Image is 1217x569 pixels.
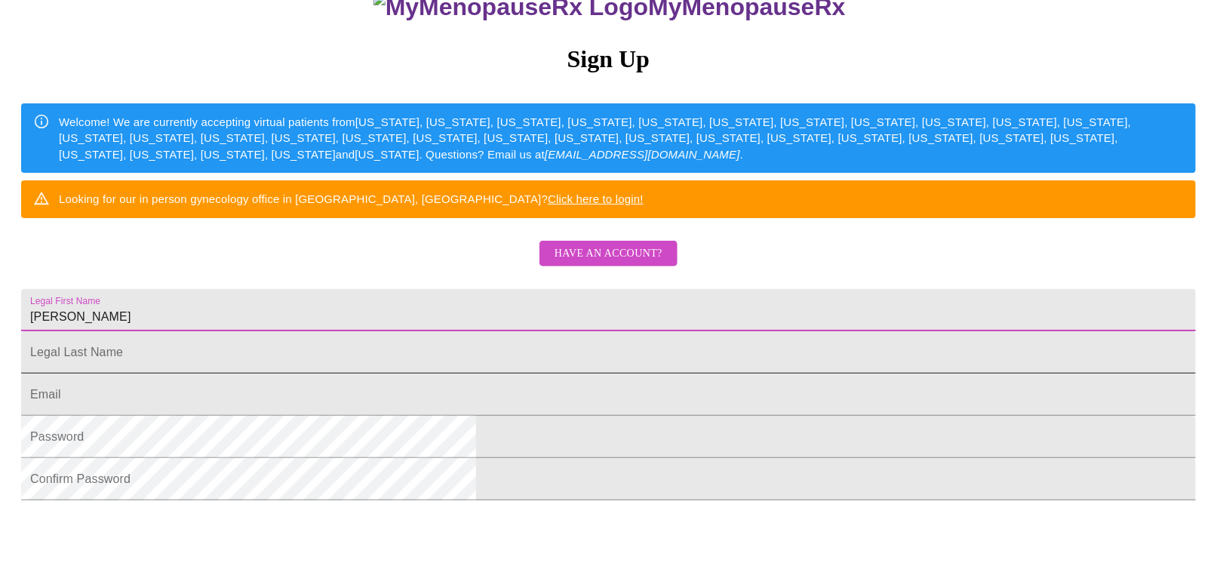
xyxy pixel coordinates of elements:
div: Looking for our in person gynecology office in [GEOGRAPHIC_DATA], [GEOGRAPHIC_DATA]? [59,185,644,213]
span: Have an account? [555,245,662,263]
em: [EMAIL_ADDRESS][DOMAIN_NAME] [545,148,740,161]
div: Welcome! We are currently accepting virtual patients from [US_STATE], [US_STATE], [US_STATE], [US... [59,108,1184,168]
a: Click here to login! [548,192,644,205]
h3: Sign Up [21,45,1196,73]
iframe: reCAPTCHA [21,508,250,567]
button: Have an account? [539,241,678,267]
a: Have an account? [536,257,681,269]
